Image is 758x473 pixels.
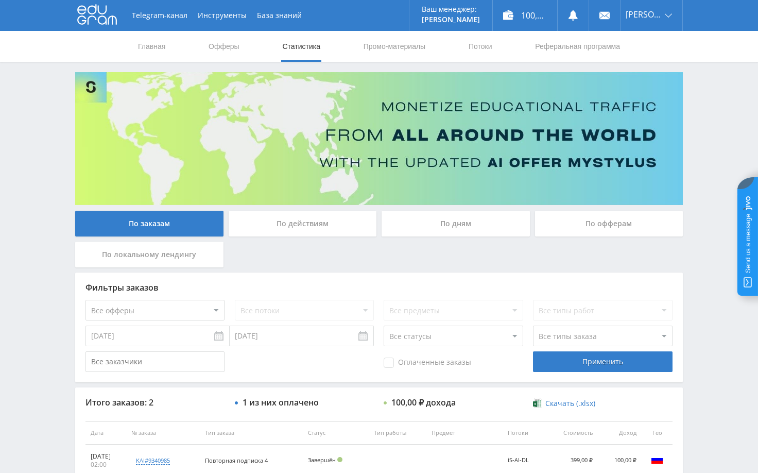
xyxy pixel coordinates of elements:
div: Итого заказов: 2 [85,398,225,407]
img: xlsx [533,398,542,408]
a: Промо-материалы [363,31,426,62]
a: Реферальная программа [534,31,621,62]
th: Гео [642,421,673,445]
div: По локальному лендингу [75,242,223,267]
span: [PERSON_NAME] [626,10,662,19]
span: Завершён [308,456,336,464]
div: По офферам [535,211,683,236]
p: Ваш менеджер: [422,5,480,13]
div: Применить [533,351,672,372]
span: Подтвержден [337,457,342,462]
a: Потоки [468,31,493,62]
th: Доход [598,421,642,445]
p: [PERSON_NAME] [422,15,480,24]
span: Оплаченные заказы [384,358,471,368]
a: Офферы [208,31,240,62]
input: Все заказчики [85,351,225,372]
a: Статистика [281,31,321,62]
div: kai#9340985 [136,457,170,465]
a: Главная [137,31,166,62]
img: Banner [75,72,683,205]
div: Фильтры заказов [85,283,673,292]
th: Стоимость [545,421,598,445]
div: 1 из них оплачено [243,398,319,407]
th: Статус [303,421,369,445]
th: Предмет [426,421,503,445]
div: iS-AI-DL [508,457,540,464]
a: Скачать (.xlsx) [533,398,595,409]
div: [DATE] [91,452,121,461]
div: По дням [382,211,530,236]
th: № заказа [126,421,200,445]
th: Потоки [503,421,545,445]
th: Дата [85,421,126,445]
th: Тип заказа [200,421,303,445]
div: 02:00 [91,461,121,469]
span: Скачать (.xlsx) [545,399,595,408]
div: 100,00 ₽ дохода [391,398,456,407]
div: По действиям [229,211,377,236]
span: Повторная подписка 4 [205,457,268,464]
img: rus.png [651,453,663,466]
div: По заказам [75,211,223,236]
th: Тип работы [369,421,426,445]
